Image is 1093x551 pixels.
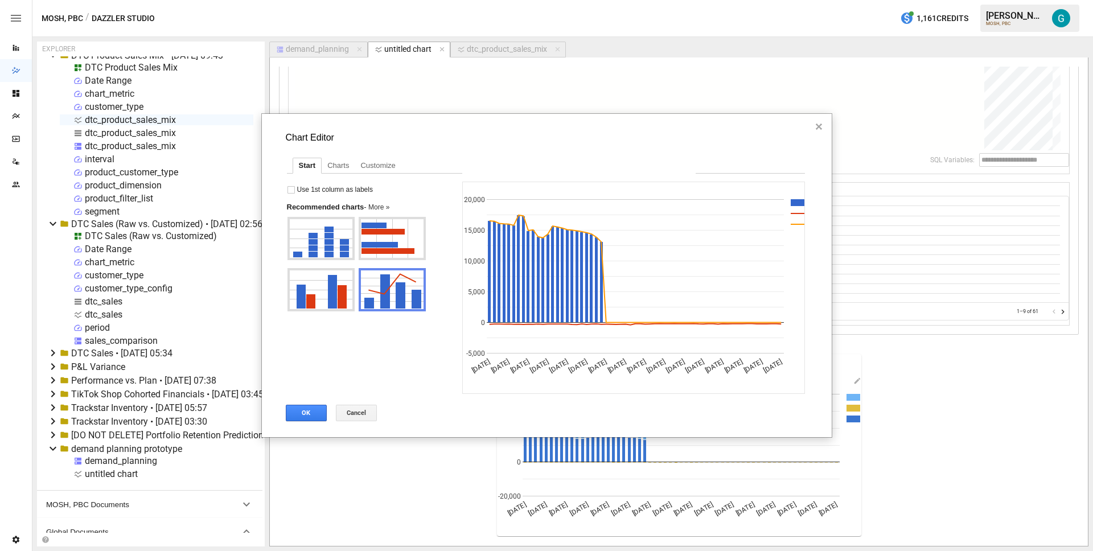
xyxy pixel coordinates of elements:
text: [DATE] [713,500,734,517]
div: Column chart [287,268,355,311]
div: customer_type_config [85,283,172,294]
span: Recommended charts [287,200,367,214]
div: Performance vs. Plan • [DATE] 07:38 [71,375,216,386]
span: MOSH, PBC Documents [46,500,240,509]
div: dtc_product_sales_mix [467,44,547,55]
div: dtc_sales [85,309,122,320]
div: demand_planning [286,44,349,55]
div: Gavin Acres [1052,9,1070,27]
div: sales_comparison [85,335,158,346]
text: [DATE] [664,357,685,375]
div: interval [85,154,114,165]
button: Collapse Folders [39,536,51,544]
div: customer_type [85,101,143,112]
div: EXPLORER [42,45,75,53]
div: Histogram [287,217,355,260]
span: Close [806,114,832,139]
div: customer_type [85,270,143,281]
text: 20,000 [464,196,485,204]
span: Global Documents [46,528,240,536]
text: [DATE] [631,500,652,517]
div: segment [85,206,120,217]
div: TikTok Shop Cohorted Financials • [DATE] 03:45 [71,389,264,400]
div: product_dimension [85,180,162,191]
text: [DATE] [606,357,627,375]
text: 0 [517,458,521,466]
div: Charts [322,158,355,173]
div: demand_planning [85,455,157,466]
text: [DATE] [755,500,776,517]
span: 1,161 Credits [917,11,968,26]
button: Gavin Acres [1045,2,1077,34]
text: [DATE] [587,357,608,375]
div: DTC Product Sales Mix [85,62,178,73]
div: untitled chart [384,44,432,55]
button: OK [286,405,327,421]
text: [DATE] [490,357,511,375]
div: Date Range [85,75,132,86]
div: demand planning prototype [71,443,182,454]
p: 1–9 of 61 [1017,308,1038,315]
text: [DATE] [527,500,548,517]
text: [DATE] [742,357,763,375]
div: product_filter_list [85,193,153,204]
div: P&L Variance [71,361,125,372]
text: [DATE] [610,500,631,517]
div: [DO NOT DELETE] Portfolio Retention Prediction Accuracy [71,430,303,441]
div: DTC Sales • [DATE] 05:34 [71,348,172,359]
text: [DATE] [645,357,666,375]
div: dtc_sales [85,296,122,307]
text: [DATE] [567,357,588,375]
span: - [364,203,366,211]
div: untitled chart [85,468,138,479]
text: [DATE] [684,357,705,375]
span: Chart Editor [286,133,334,142]
div: Start [293,158,322,174]
div: dtc_product_sales_mix [85,128,176,138]
text: -20,000 [498,492,521,500]
text: [DATE] [548,500,569,517]
text: [DATE] [509,357,530,375]
svg: A chart. [497,377,861,536]
text: [DATE] [693,500,714,517]
text: [DATE] [776,500,797,517]
button: Go to next page [1058,307,1067,316]
text: [DATE] [626,357,647,375]
text: -5,000 [466,349,485,357]
text: [DATE] [734,500,755,517]
text: [DATE] [568,500,589,517]
div: dtc_product_sales_mix [85,141,176,151]
text: [DATE] [796,500,817,517]
text: [DATE] [762,357,783,375]
div: period [85,322,110,333]
text: [DATE] [548,357,569,375]
svg: A chart. [463,182,804,393]
div: MOSH, PBC [986,21,1045,26]
text: [DATE] [470,357,491,375]
text: [DATE] [589,500,610,517]
span: Use 1st column as labels [287,183,373,196]
div: Go to charts tab [368,201,389,213]
text: 15,000 [464,227,485,235]
text: [DATE] [651,500,672,517]
text: [DATE] [723,357,744,375]
div: DTC Sales (Raw vs. Customized) • [DATE] 02:56 [71,219,262,229]
text: [DATE] [672,500,693,517]
text: 0 [481,319,485,327]
div: [PERSON_NAME] [986,10,1045,21]
text: [DATE] [528,357,549,375]
button: MOSH, PBC [42,11,83,26]
div: chart_metric [85,88,134,99]
text: 10,000 [464,257,485,265]
text: [DATE] [506,500,527,517]
div: product_customer_type [85,167,178,178]
div: Trackstar Inventory • [DATE] 03:30 [71,416,207,427]
text: [DATE] [817,500,839,517]
div: Customize [355,158,401,173]
text: [DATE] [704,357,725,375]
div: dtc_product_sales_mix [85,114,176,125]
div: Date Range [85,244,132,254]
div: SQL Variables: [930,156,975,164]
